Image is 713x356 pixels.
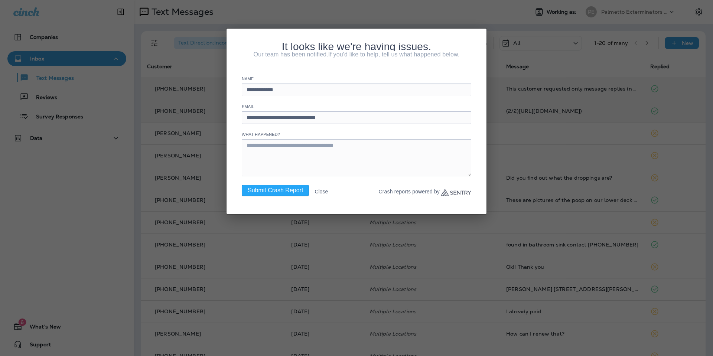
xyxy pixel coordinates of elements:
label: What happened? [242,131,471,137]
label: Name [242,76,471,82]
p: Our team has been notified. [242,52,471,58]
button: Submit Crash Report [242,185,309,196]
span: If you'd like to help, tell us what happened below. [328,51,460,58]
a: Sentry [441,189,471,196]
p: Crash reports powered by [379,185,471,199]
button: Close [315,185,328,198]
label: Email [242,104,471,110]
h2: It looks like we're having issues. [242,44,471,50]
